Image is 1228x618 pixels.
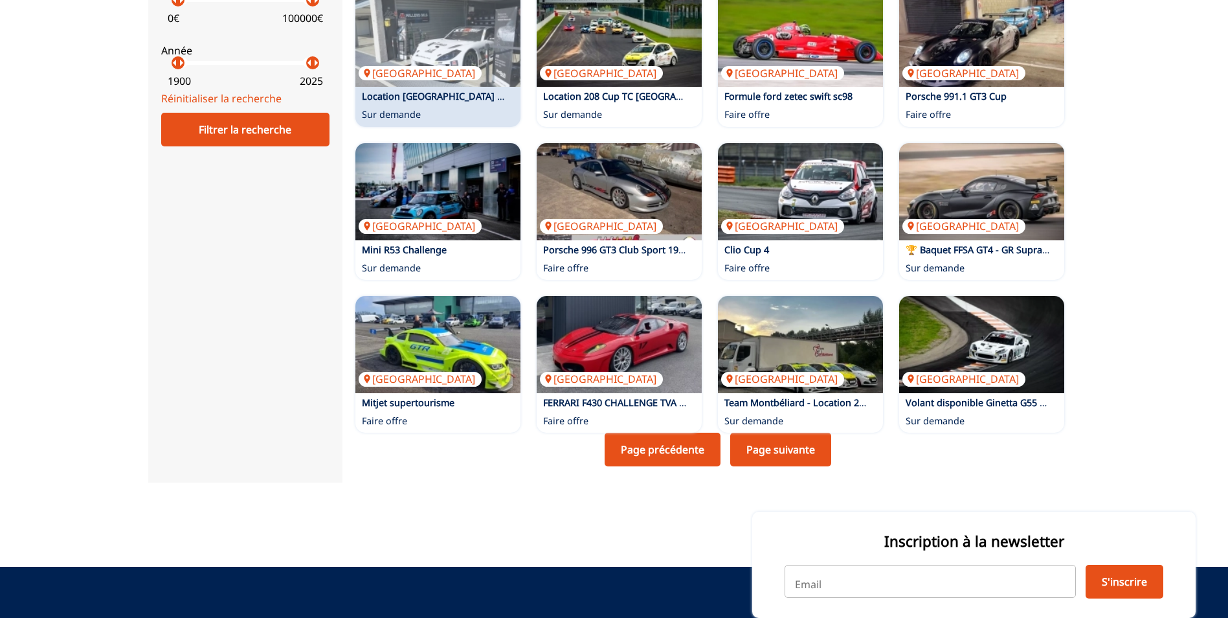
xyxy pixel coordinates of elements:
[906,90,1007,102] a: Porsche 991.1 GT3 Cup
[168,11,179,25] p: 0 €
[543,244,689,256] a: Porsche 996 GT3 Club Sport 1999
[167,55,183,71] p: arrow_left
[906,244,1102,256] a: 🏆 Baquet FFSA GT4 - GR Supra GT4 EVO2 🏆
[902,66,1025,80] p: [GEOGRAPHIC_DATA]
[355,296,520,393] img: Mitjet supertourisme
[906,262,965,275] p: Sur demande
[540,219,663,233] p: [GEOGRAPHIC_DATA]
[906,415,965,428] p: Sur demande
[902,219,1025,233] p: [GEOGRAPHIC_DATA]
[537,296,702,393] a: FERRARI F430 CHALLENGE TVA RECUPERABLE[GEOGRAPHIC_DATA]
[362,108,421,121] p: Sur demande
[540,372,663,386] p: [GEOGRAPHIC_DATA]
[721,66,844,80] p: [GEOGRAPHIC_DATA]
[899,143,1064,240] a: 🏆 Baquet FFSA GT4 - GR Supra GT4 EVO2 🏆[GEOGRAPHIC_DATA]
[302,55,317,71] p: arrow_left
[724,108,770,121] p: Faire offre
[785,531,1163,551] p: Inscription à la newsletter
[543,108,602,121] p: Sur demande
[282,11,323,25] p: 100000 €
[537,143,702,240] img: Porsche 996 GT3 Club Sport 1999
[161,91,282,106] a: Réinitialiser la recherche
[724,396,951,409] a: Team Montbéliard - Location 208 RACING CUP 2025
[543,262,588,275] p: Faire offre
[362,244,447,256] a: Mini R53 Challenge
[605,433,720,466] a: Page précédente
[718,296,883,393] img: Team Montbéliard - Location 208 RACING CUP 2025
[1086,565,1163,599] button: S'inscrire
[543,90,746,102] a: Location 208 Cup TC [GEOGRAPHIC_DATA] SPA
[161,113,329,146] div: Filtrer la recherche
[173,55,189,71] p: arrow_right
[362,396,454,409] a: Mitjet supertourisme
[355,143,520,240] img: Mini R53 Challenge
[724,90,853,102] a: Formule ford zetec swift sc98
[359,219,482,233] p: [GEOGRAPHIC_DATA]
[308,55,324,71] p: arrow_right
[724,415,783,428] p: Sur demande
[540,66,663,80] p: [GEOGRAPHIC_DATA]
[785,565,1076,597] input: Email
[899,296,1064,393] img: Volant disponible Ginetta G55 GT4/CUP SRO TC FRANCE saison 2025
[718,143,883,240] img: Clio Cup 4
[906,108,951,121] p: Faire offre
[362,415,407,428] p: Faire offre
[537,296,702,393] img: FERRARI F430 CHALLENGE TVA RECUPERABLE
[543,415,588,428] p: Faire offre
[902,372,1025,386] p: [GEOGRAPHIC_DATA]
[724,262,770,275] p: Faire offre
[899,296,1064,393] a: Volant disponible Ginetta G55 GT4/CUP SRO TC FRANCE saison 2025[GEOGRAPHIC_DATA]
[168,74,191,88] p: 1900
[906,396,1204,409] a: Volant disponible Ginetta G55 GT4/CUP SRO TC FRANCE saison 2025
[355,296,520,393] a: Mitjet supertourisme[GEOGRAPHIC_DATA]
[543,396,742,409] a: FERRARI F430 CHALLENGE TVA RECUPERABLE
[537,143,702,240] a: Porsche 996 GT3 Club Sport 1999[GEOGRAPHIC_DATA]
[718,296,883,393] a: Team Montbéliard - Location 208 RACING CUP 2025[GEOGRAPHIC_DATA]
[724,244,769,256] a: Clio Cup 4
[721,372,844,386] p: [GEOGRAPHIC_DATA]
[362,262,421,275] p: Sur demande
[161,43,329,58] p: Année
[721,219,844,233] p: [GEOGRAPHIC_DATA]
[718,143,883,240] a: Clio Cup 4[GEOGRAPHIC_DATA]
[300,74,323,88] p: 2025
[899,143,1064,240] img: 🏆 Baquet FFSA GT4 - GR Supra GT4 EVO2 🏆
[359,66,482,80] p: [GEOGRAPHIC_DATA]
[730,433,831,466] a: Page suivante
[362,90,652,102] a: Location [GEOGRAPHIC_DATA] avec assistance tous championnats
[355,143,520,240] a: Mini R53 Challenge[GEOGRAPHIC_DATA]
[359,372,482,386] p: [GEOGRAPHIC_DATA]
